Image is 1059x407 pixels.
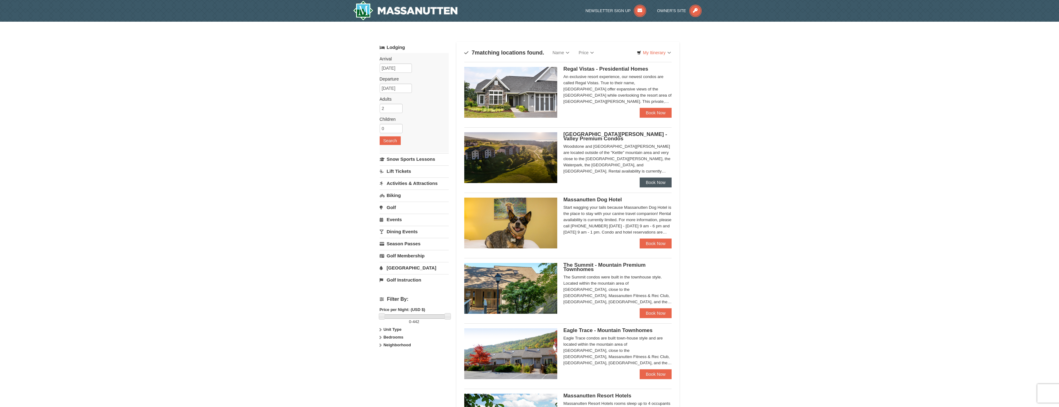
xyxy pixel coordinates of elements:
[383,327,401,332] strong: Unit Type
[574,46,598,59] a: Price
[563,143,672,174] div: Woodstone and [GEOGRAPHIC_DATA][PERSON_NAME] are located outside of the "Kettle" mountain area an...
[380,202,449,213] a: Golf
[383,343,411,347] strong: Neighborhood
[464,198,557,248] img: 27428181-5-81c892a3.jpg
[563,131,667,142] span: [GEOGRAPHIC_DATA][PERSON_NAME] - Valley Premium Condos
[464,50,544,56] h4: matching locations found.
[380,307,425,312] strong: Price per Night: (USD $)
[380,153,449,165] a: Snow Sports Lessons
[383,335,403,339] strong: Bedrooms
[640,369,672,379] a: Book Now
[640,177,672,187] a: Book Now
[563,274,672,305] div: The Summit condos were built in the townhouse style. Located within the mountain area of [GEOGRAP...
[585,8,631,13] span: Newsletter Sign Up
[380,296,449,302] h4: Filter By:
[563,262,646,272] span: The Summit - Mountain Premium Townhomes
[640,108,672,118] a: Book Now
[380,96,444,102] label: Adults
[464,263,557,314] img: 19219034-1-0eee7e00.jpg
[380,262,449,274] a: [GEOGRAPHIC_DATA]
[380,238,449,249] a: Season Passes
[640,239,672,248] a: Book Now
[472,50,475,56] span: 7
[548,46,574,59] a: Name
[380,250,449,261] a: Golf Membership
[464,67,557,118] img: 19218991-1-902409a9.jpg
[563,204,672,235] div: Start wagging your tails because Massanutten Dog Hotel is the place to stay with your canine trav...
[380,274,449,286] a: Golf Instruction
[380,76,444,82] label: Departure
[633,48,675,57] a: My Itinerary
[657,8,686,13] span: Owner's Site
[464,328,557,379] img: 19218983-1-9b289e55.jpg
[563,327,653,333] span: Eagle Trace - Mountain Townhomes
[409,319,411,324] span: 0
[380,214,449,225] a: Events
[563,335,672,366] div: Eagle Trace condos are built town-house style and are located within the mountain area of [GEOGRA...
[380,319,449,325] label: -
[380,116,444,122] label: Children
[353,1,458,20] a: Massanutten Resort
[563,197,622,203] span: Massanutten Dog Hotel
[380,56,444,62] label: Arrival
[563,66,648,72] span: Regal Vistas - Presidential Homes
[585,8,646,13] a: Newsletter Sign Up
[380,190,449,201] a: Biking
[380,165,449,177] a: Lift Tickets
[413,319,419,324] span: 442
[380,42,449,53] a: Lodging
[380,226,449,237] a: Dining Events
[563,393,631,399] span: Massanutten Resort Hotels
[640,308,672,318] a: Book Now
[353,1,458,20] img: Massanutten Resort Logo
[563,74,672,105] div: An exclusive resort experience, our newest condos are called Regal Vistas. True to their name, [G...
[380,136,401,145] button: Search
[380,177,449,189] a: Activities & Attractions
[464,132,557,183] img: 19219041-4-ec11c166.jpg
[657,8,702,13] a: Owner's Site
